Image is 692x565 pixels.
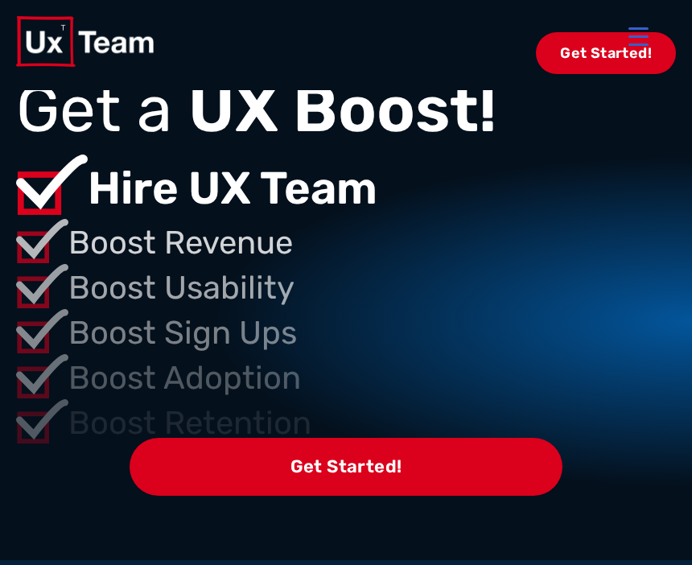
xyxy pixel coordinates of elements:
[68,264,676,312] p: Boost Usability
[88,155,676,222] p: Hire UX Team
[68,219,676,267] p: Boost Revenue
[68,399,676,447] p: Boost Retention
[188,89,496,129] span: UX Boost!
[68,354,676,402] p: Boost Adoption
[68,309,676,357] p: Boost Sign Ups
[619,17,657,56] button: Menu Trigger
[130,438,563,497] span: Get Started!
[536,32,676,74] span: Get Started!
[16,71,172,147] span: Get a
